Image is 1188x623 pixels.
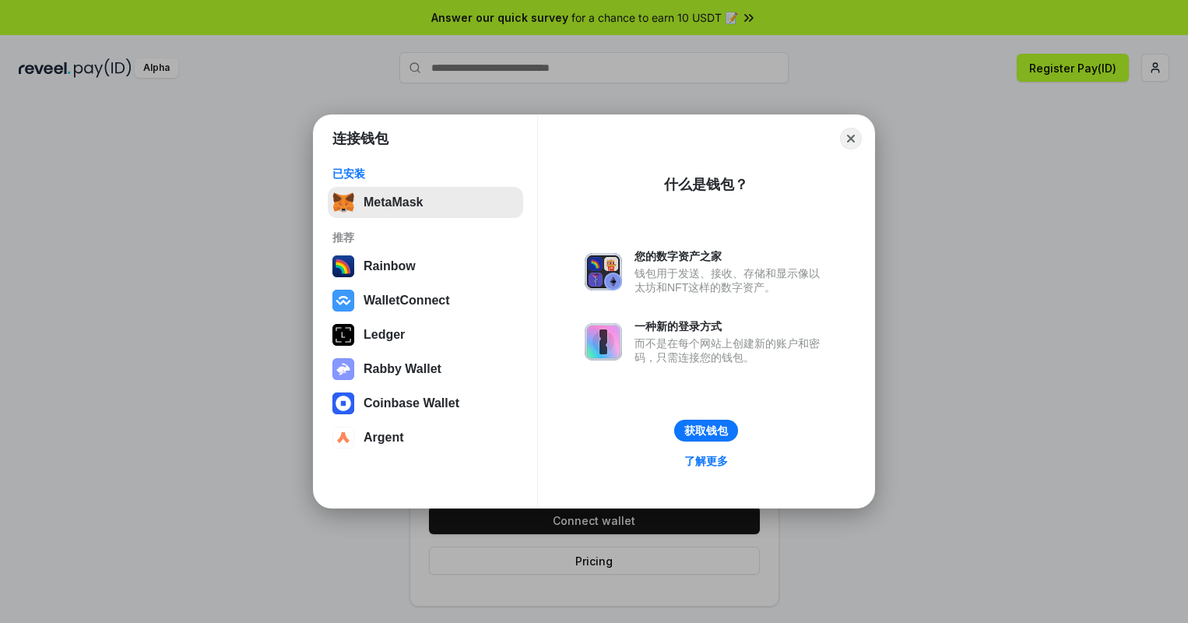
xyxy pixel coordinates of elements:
div: WalletConnect [364,294,450,308]
img: svg+xml,%3Csvg%20xmlns%3D%22http%3A%2F%2Fwww.w3.org%2F2000%2Fsvg%22%20fill%3D%22none%22%20viewBox... [585,323,622,361]
a: 了解更多 [675,451,737,471]
div: Rabby Wallet [364,362,441,376]
div: Coinbase Wallet [364,396,459,410]
button: Ledger [328,319,523,350]
div: 您的数字资产之家 [634,249,828,263]
div: 已安装 [332,167,518,181]
div: 一种新的登录方式 [634,319,828,333]
div: 了解更多 [684,454,728,468]
button: Rainbow [328,251,523,282]
button: MetaMask [328,187,523,218]
img: svg+xml,%3Csvg%20xmlns%3D%22http%3A%2F%2Fwww.w3.org%2F2000%2Fsvg%22%20fill%3D%22none%22%20viewBox... [332,358,354,380]
img: svg+xml,%3Csvg%20width%3D%2228%22%20height%3D%2228%22%20viewBox%3D%220%200%2028%2028%22%20fill%3D... [332,427,354,449]
button: 获取钱包 [674,420,738,442]
img: svg+xml,%3Csvg%20width%3D%2228%22%20height%3D%2228%22%20viewBox%3D%220%200%2028%2028%22%20fill%3D... [332,290,354,311]
img: svg+xml,%3Csvg%20xmlns%3D%22http%3A%2F%2Fwww.w3.org%2F2000%2Fsvg%22%20width%3D%2228%22%20height%3... [332,324,354,346]
div: 推荐 [332,231,518,245]
div: Argent [364,431,404,445]
div: Rainbow [364,259,416,273]
button: Rabby Wallet [328,354,523,385]
div: 而不是在每个网站上创建新的账户和密码，只需连接您的钱包。 [634,336,828,364]
h1: 连接钱包 [332,129,388,148]
div: Ledger [364,328,405,342]
div: 什么是钱包？ [664,175,748,194]
img: svg+xml,%3Csvg%20width%3D%22120%22%20height%3D%22120%22%20viewBox%3D%220%200%20120%20120%22%20fil... [332,255,354,277]
button: Coinbase Wallet [328,388,523,419]
button: WalletConnect [328,285,523,316]
button: Argent [328,422,523,453]
img: svg+xml,%3Csvg%20fill%3D%22none%22%20height%3D%2233%22%20viewBox%3D%220%200%2035%2033%22%20width%... [332,192,354,213]
img: svg+xml,%3Csvg%20xmlns%3D%22http%3A%2F%2Fwww.w3.org%2F2000%2Fsvg%22%20fill%3D%22none%22%20viewBox... [585,253,622,290]
div: 钱包用于发送、接收、存储和显示像以太坊和NFT这样的数字资产。 [634,266,828,294]
button: Close [840,128,862,150]
div: 获取钱包 [684,424,728,438]
div: MetaMask [364,195,423,209]
img: svg+xml,%3Csvg%20width%3D%2228%22%20height%3D%2228%22%20viewBox%3D%220%200%2028%2028%22%20fill%3D... [332,392,354,414]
